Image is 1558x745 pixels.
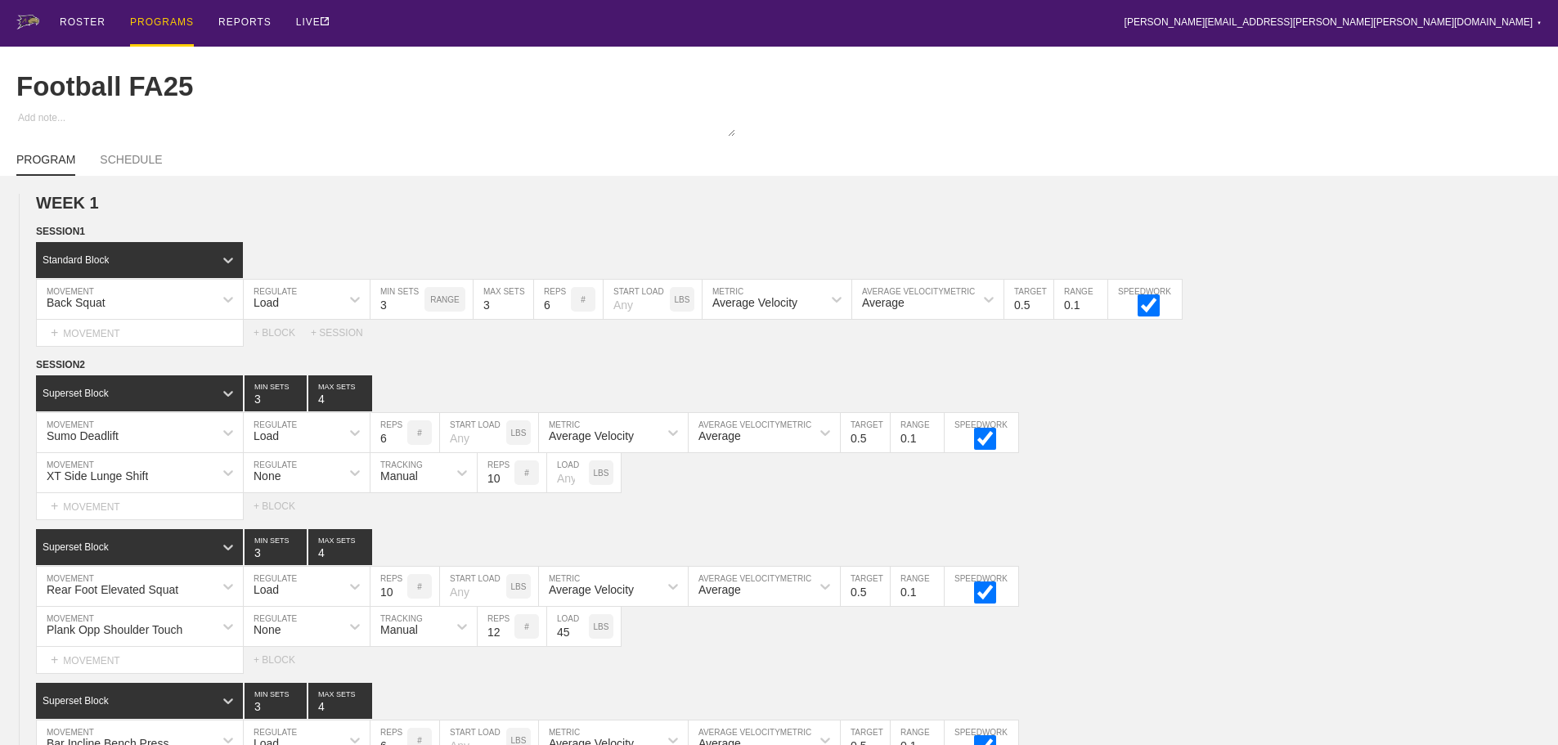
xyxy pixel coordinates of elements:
[51,653,58,666] span: +
[604,280,670,319] input: Any
[47,623,182,636] div: Plank Opp Shoulder Touch
[47,429,119,442] div: Sumo Deadlift
[698,583,741,596] div: Average
[712,296,797,309] div: Average Velocity
[36,359,85,370] span: SESSION 2
[36,493,244,520] div: MOVEMENT
[698,429,741,442] div: Average
[36,194,99,212] span: WEEK 1
[51,325,58,339] span: +
[254,583,279,596] div: Load
[440,567,506,606] input: Any
[43,541,109,553] div: Superset Block
[254,469,281,482] div: None
[417,736,422,745] p: #
[308,683,372,719] input: None
[511,429,527,438] p: LBS
[380,623,418,636] div: Manual
[47,583,178,596] div: Rear Foot Elevated Squat
[43,388,109,399] div: Superset Block
[254,296,279,309] div: Load
[511,736,527,745] p: LBS
[16,153,75,176] a: PROGRAM
[524,622,529,631] p: #
[100,153,162,174] a: SCHEDULE
[254,429,279,442] div: Load
[581,295,586,304] p: #
[549,583,634,596] div: Average Velocity
[511,582,527,591] p: LBS
[594,622,609,631] p: LBS
[254,654,311,666] div: + BLOCK
[549,429,634,442] div: Average Velocity
[308,529,372,565] input: None
[254,623,281,636] div: None
[417,582,422,591] p: #
[862,296,905,309] div: Average
[43,254,109,266] div: Standard Block
[1476,666,1558,745] iframe: Chat Widget
[474,280,533,319] input: None
[16,15,39,29] img: logo
[675,295,690,304] p: LBS
[380,469,418,482] div: Manual
[547,453,589,492] input: Any
[1537,18,1542,28] div: ▼
[43,695,109,707] div: Superset Block
[311,327,376,339] div: + SESSION
[524,469,529,478] p: #
[36,226,85,237] span: SESSION 1
[36,320,244,347] div: MOVEMENT
[254,500,311,512] div: + BLOCK
[547,607,589,646] input: Any
[51,499,58,513] span: +
[594,469,609,478] p: LBS
[430,295,460,304] p: RANGE
[308,375,372,411] input: None
[254,327,311,339] div: + BLOCK
[47,469,148,482] div: XT Side Lunge Shift
[47,296,106,309] div: Back Squat
[440,413,506,452] input: Any
[36,647,244,674] div: MOVEMENT
[417,429,422,438] p: #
